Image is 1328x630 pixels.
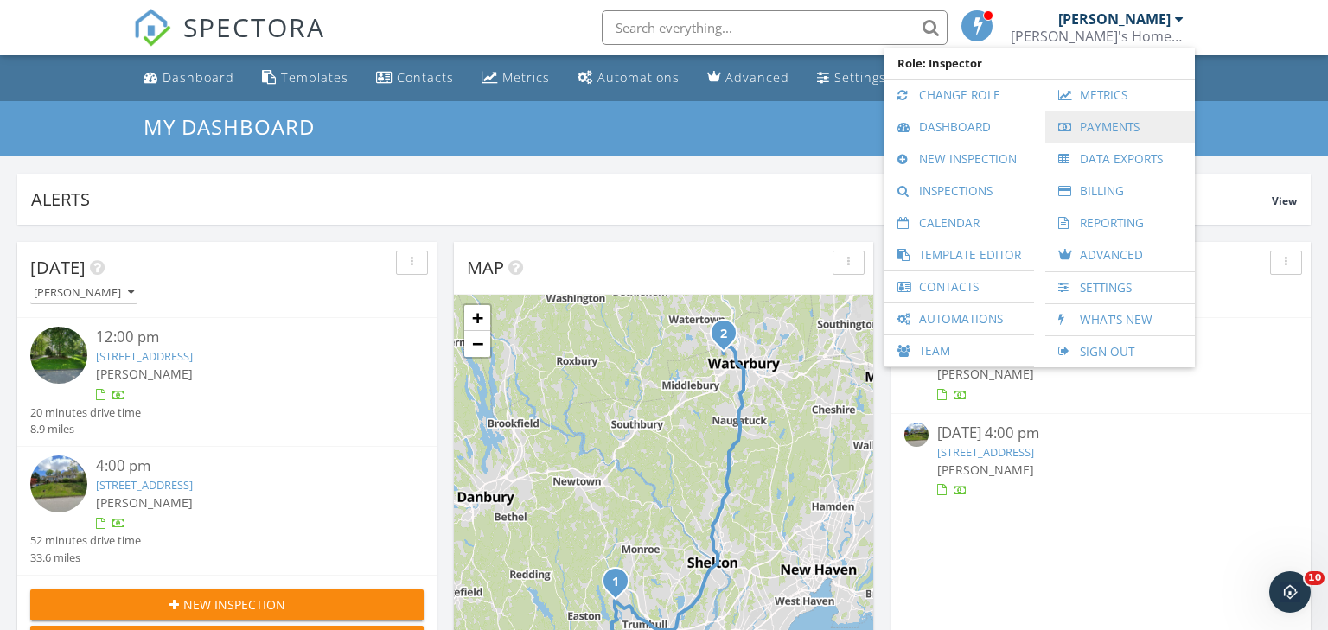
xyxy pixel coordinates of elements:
[467,256,504,279] span: Map
[464,305,490,331] a: Zoom in
[810,62,893,94] a: Settings
[397,69,454,86] div: Contacts
[937,366,1034,382] span: [PERSON_NAME]
[1054,143,1186,175] a: Data Exports
[893,303,1025,334] a: Automations
[1054,336,1186,367] a: Sign Out
[30,455,87,512] img: streetview
[893,335,1025,366] a: Team
[30,421,141,437] div: 8.9 miles
[133,23,325,60] a: SPECTORA
[133,9,171,47] img: The Best Home Inspection Software - Spectora
[369,62,461,94] a: Contacts
[30,550,141,566] div: 33.6 miles
[183,595,285,614] span: New Inspection
[1054,80,1186,111] a: Metrics
[281,69,348,86] div: Templates
[183,9,325,45] span: SPECTORA
[144,112,315,141] span: My Dashboard
[30,589,424,620] button: New Inspection
[893,143,1025,175] a: New Inspection
[893,271,1025,302] a: Contacts
[1269,571,1311,613] iframe: Intercom live chat
[834,69,886,86] div: Settings
[602,10,948,45] input: Search everything...
[464,331,490,357] a: Zoom out
[30,327,87,384] img: streetview
[612,576,619,589] i: 1
[30,282,137,305] button: [PERSON_NAME]
[1011,28,1184,45] div: Ron's Home Inspection Service, LLC
[137,62,241,94] a: Dashboard
[163,69,234,86] div: Dashboard
[34,287,134,299] div: [PERSON_NAME]
[937,444,1034,460] a: [STREET_ADDRESS]
[96,494,193,511] span: [PERSON_NAME]
[1054,207,1186,239] a: Reporting
[30,455,424,566] a: 4:00 pm [STREET_ADDRESS] [PERSON_NAME] 52 minutes drive time 33.6 miles
[96,348,193,364] a: [STREET_ADDRESS]
[1054,175,1186,207] a: Billing
[30,256,86,279] span: [DATE]
[893,175,1025,207] a: Inspections
[502,69,550,86] div: Metrics
[700,62,796,94] a: Advanced
[1054,111,1186,143] a: Payments
[724,333,734,343] div: 241 White Birch Dr, Waterbury, CT 06708
[96,327,391,348] div: 12:00 pm
[725,69,789,86] div: Advanced
[96,477,193,493] a: [STREET_ADDRESS]
[30,404,141,421] div: 20 minutes drive time
[255,62,355,94] a: Templates
[1054,239,1186,271] a: Advanced
[96,455,391,477] div: 4:00 pm
[30,327,424,437] a: 12:00 pm [STREET_ADDRESS] [PERSON_NAME] 20 minutes drive time 8.9 miles
[893,207,1025,239] a: Calendar
[937,461,1034,478] span: [PERSON_NAME]
[597,69,680,86] div: Automations
[893,48,1186,79] span: Role: Inspector
[904,423,929,447] img: streetview
[30,532,141,549] div: 52 minutes drive time
[893,111,1025,143] a: Dashboard
[1305,571,1325,585] span: 10
[937,423,1265,444] div: [DATE] 4:00 pm
[1054,304,1186,335] a: What's New
[1054,272,1186,303] a: Settings
[1058,10,1171,28] div: [PERSON_NAME]
[904,423,1298,500] a: [DATE] 4:00 pm [STREET_ADDRESS] [PERSON_NAME]
[1272,194,1297,208] span: View
[720,328,727,340] i: 2
[96,366,193,382] span: [PERSON_NAME]
[475,62,557,94] a: Metrics
[31,188,1272,211] div: Alerts
[893,239,1025,270] a: Template Editor
[571,62,686,94] a: Automations (Basic)
[893,80,1025,111] a: Change Role
[616,581,626,591] div: 67 Limerick Rd, Trumbull, CT 06611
